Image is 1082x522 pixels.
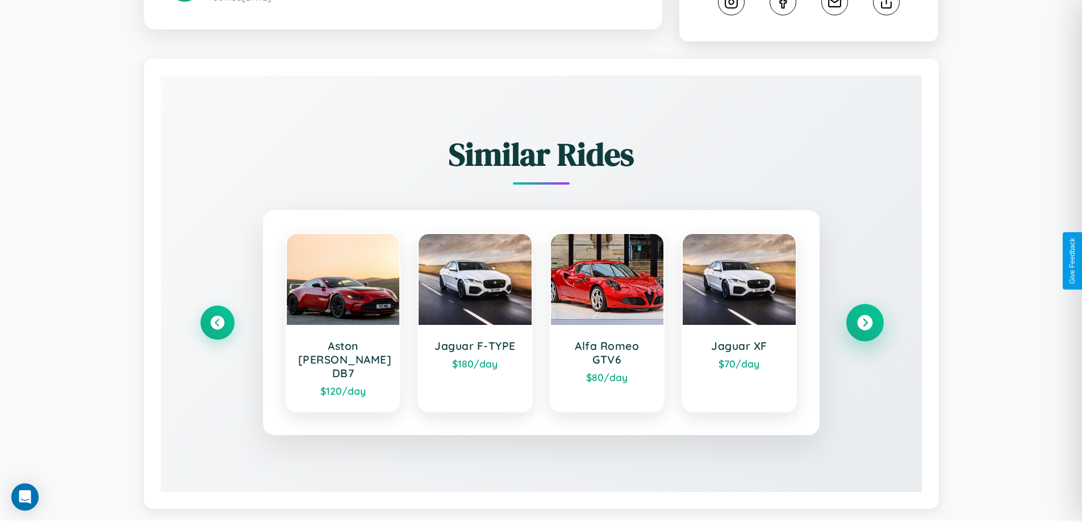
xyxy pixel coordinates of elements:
a: Jaguar XF$70/day [682,233,797,412]
div: $ 70 /day [694,357,784,370]
div: $ 80 /day [562,371,653,383]
h3: Alfa Romeo GTV6 [562,339,653,366]
h3: Jaguar XF [694,339,784,353]
a: Aston [PERSON_NAME] DB7$120/day [286,233,401,412]
h2: Similar Rides [200,132,882,176]
div: $ 180 /day [430,357,520,370]
a: Alfa Romeo GTV6$80/day [550,233,665,412]
h3: Aston [PERSON_NAME] DB7 [298,339,388,380]
a: Jaguar F-TYPE$180/day [417,233,533,412]
h3: Jaguar F-TYPE [430,339,520,353]
div: Open Intercom Messenger [11,483,39,511]
div: Give Feedback [1068,238,1076,284]
div: $ 120 /day [298,385,388,397]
